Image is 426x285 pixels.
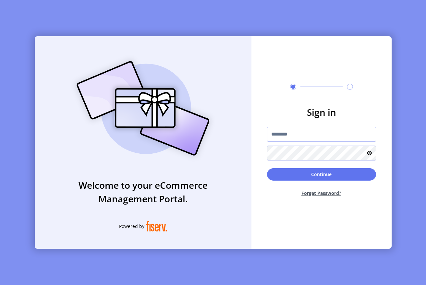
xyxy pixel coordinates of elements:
h3: Sign in [267,105,376,119]
img: card_Illustration.svg [67,54,219,163]
span: Powered by [119,223,144,230]
h3: Welcome to your eCommerce Management Portal. [35,178,251,206]
button: Continue [267,168,376,181]
button: Forget Password? [267,184,376,202]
